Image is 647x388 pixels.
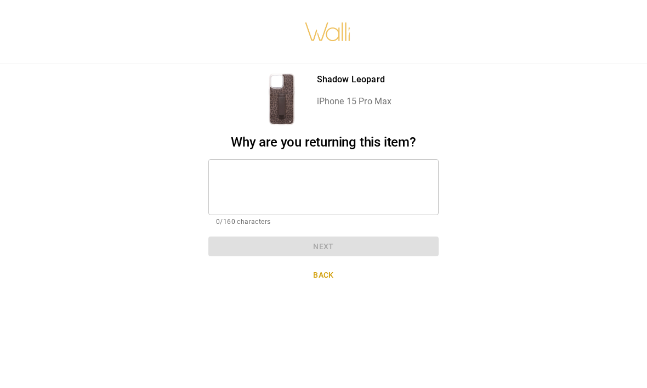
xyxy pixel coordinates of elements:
p: iPhone 15 Pro Max [317,95,392,108]
img: walli-inc.myshopify.com [304,8,351,55]
button: Back [208,265,439,285]
h2: Why are you returning this item? [208,134,439,150]
p: Shadow Leopard [317,73,392,86]
p: 0/160 characters [216,217,431,228]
